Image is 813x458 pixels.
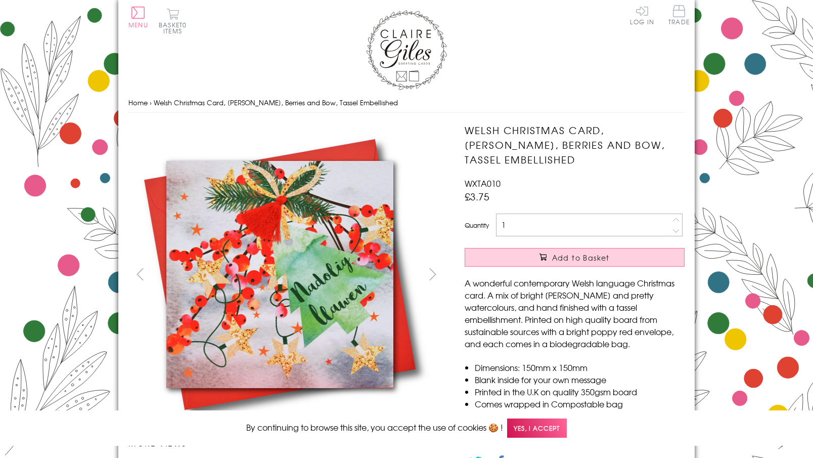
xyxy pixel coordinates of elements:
span: Welsh Christmas Card, [PERSON_NAME], Berries and Bow, Tassel Embellished [154,98,398,107]
span: WXTA010 [465,177,501,189]
span: › [150,98,152,107]
span: Menu [128,20,148,29]
span: Yes, I accept [507,419,567,438]
span: £3.75 [465,189,489,203]
li: Dimensions: 150mm x 150mm [475,361,685,373]
li: Comes wrapped in Compostable bag [475,398,685,410]
img: Welsh Christmas Card, Nadolig Llawen, Berries and Bow, Tassel Embellished [128,123,432,426]
span: Add to Basket [552,253,610,263]
label: Quantity [465,221,489,230]
li: Printed in the U.K on quality 350gsm board [475,386,685,398]
button: next [422,263,444,285]
nav: breadcrumbs [128,93,685,113]
h1: Welsh Christmas Card, [PERSON_NAME], Berries and Bow, Tassel Embellished [465,123,685,166]
p: A wonderful contemporary Welsh language Christmas card. A mix of bright [PERSON_NAME] and pretty ... [465,277,685,350]
a: Home [128,98,148,107]
button: Add to Basket [465,248,685,267]
img: Claire Giles Greetings Cards [366,10,447,90]
button: Menu [128,7,148,28]
a: Trade [668,5,690,27]
a: Log In [630,5,654,25]
span: 0 items [163,20,187,35]
span: Trade [668,5,690,25]
button: prev [128,263,151,285]
img: Welsh Christmas Card, Nadolig Llawen, Berries and Bow, Tassel Embellished [444,123,748,427]
button: Basket0 items [159,8,187,34]
li: Blank inside for your own message [475,373,685,386]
